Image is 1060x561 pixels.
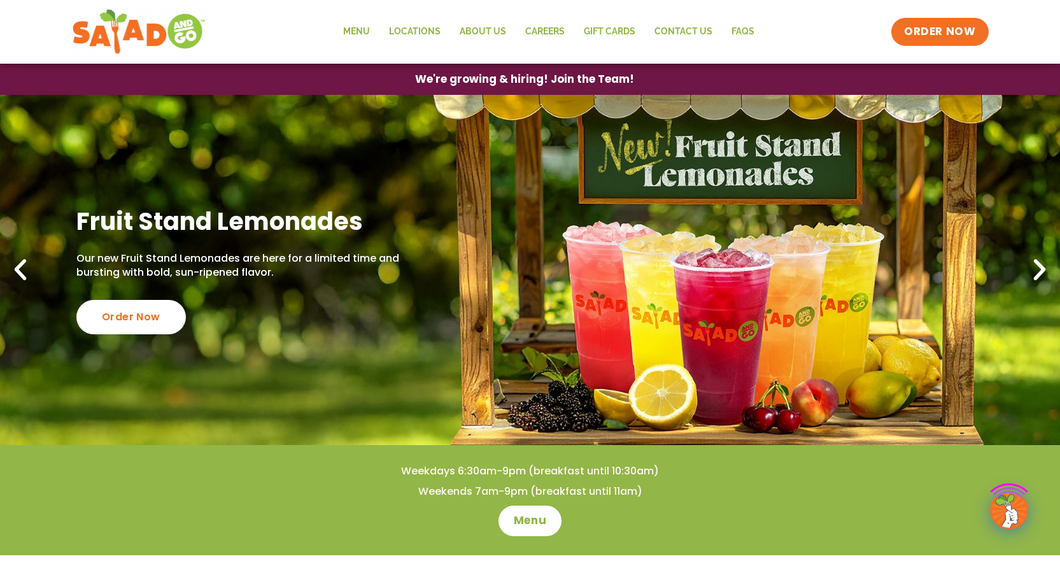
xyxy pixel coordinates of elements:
a: Contact Us [645,17,722,46]
a: GIFT CARDS [574,17,645,46]
a: We're growing & hiring! Join the Team! [396,64,653,94]
p: Our new Fruit Stand Lemonades are here for a limited time and bursting with bold, sun-ripened fla... [76,252,401,280]
img: new-SAG-logo-768×292 [72,6,206,57]
a: Menu [498,506,562,536]
nav: Menu [334,17,764,46]
span: We're growing & hiring! Join the Team! [415,74,634,85]
div: Order Now [76,300,186,334]
h4: Weekdays 6:30am-9pm (breakfast until 10:30am) [25,464,1035,478]
a: About Us [450,17,516,46]
a: Careers [516,17,574,46]
span: Menu [514,513,546,529]
h4: Weekends 7am-9pm (breakfast until 11am) [25,485,1035,499]
a: FAQs [722,17,764,46]
a: Locations [379,17,450,46]
a: Menu [334,17,379,46]
a: ORDER NOW [891,18,988,46]
span: ORDER NOW [904,24,975,39]
h2: Fruit Stand Lemonades [76,206,401,237]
